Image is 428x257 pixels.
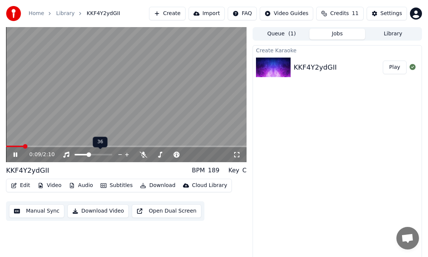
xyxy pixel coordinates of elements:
button: Download Video [67,204,129,218]
button: FAQ [228,7,257,20]
div: BPM [192,166,205,175]
button: Create [149,7,186,20]
button: Queue [254,29,309,40]
div: Settings [381,10,402,17]
nav: breadcrumb [29,10,120,17]
button: Video [35,180,64,191]
button: Download [137,180,178,191]
div: 189 [208,166,219,175]
button: Open Dual Screen [132,204,201,218]
button: Jobs [309,29,365,40]
div: / [29,151,47,158]
div: C [242,166,247,175]
a: Library [56,10,75,17]
div: Cloud Library [192,182,227,189]
span: Credits [330,10,349,17]
a: Open chat [396,227,419,249]
button: Play [383,61,407,74]
div: Key [228,166,239,175]
button: Credits11 [316,7,363,20]
div: KKF4Y2ydGII [6,165,49,176]
a: Home [29,10,44,17]
button: Audio [66,180,96,191]
span: ( 1 ) [288,30,296,38]
div: Create Karaoke [253,46,422,55]
button: Video Guides [260,7,313,20]
button: Import [189,7,225,20]
div: 36 [93,137,108,148]
button: Edit [8,180,33,191]
button: Settings [367,7,407,20]
span: 2:10 [43,151,55,158]
span: 11 [352,10,359,17]
button: Subtitles [97,180,136,191]
span: 0:09 [29,151,41,158]
img: youka [6,6,21,21]
span: KKF4Y2ydGII [87,10,120,17]
div: KKF4Y2ydGII [294,62,337,73]
button: Manual Sync [9,204,64,218]
button: Library [365,29,421,40]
